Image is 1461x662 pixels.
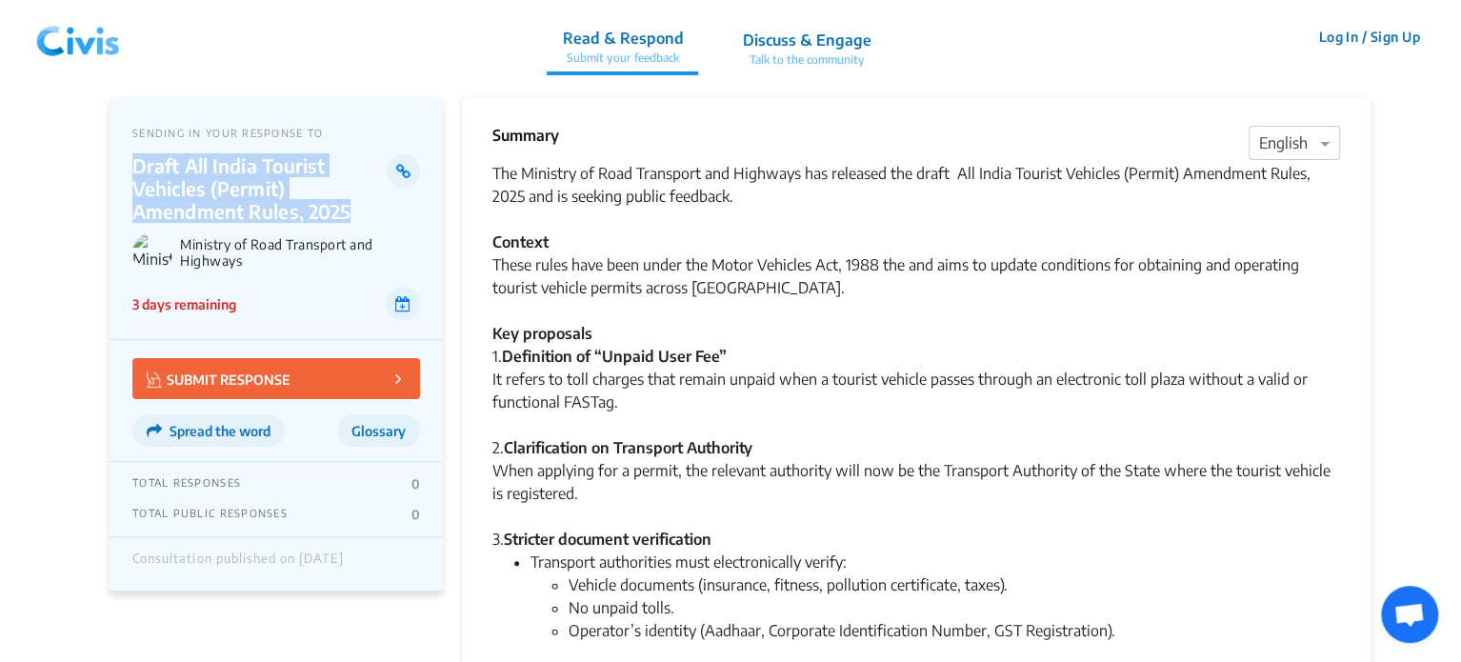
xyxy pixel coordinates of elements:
p: Read & Respond [562,27,683,50]
img: navlogo.png [29,9,128,66]
p: TOTAL RESPONSES [132,476,241,491]
strong: Context [492,232,549,251]
button: Glossary [337,414,420,447]
div: The Ministry of Road Transport and Highways has released the draft All India Tourist Vehicles (Pe... [492,162,1340,436]
p: Ministry of Road Transport and Highways [180,236,420,269]
button: Log In / Sign Up [1306,22,1432,51]
li: Operator’s identity (Aadhaar, Corporate Identification Number, GST Registration). [569,619,1340,642]
p: TOTAL PUBLIC RESPONSES [132,507,288,522]
img: Ministry of Road Transport and Highways logo [132,232,172,272]
li: No unpaid tolls. [569,596,1340,619]
p: 0 [411,476,420,491]
li: Vehicle documents (insurance, fitness, pollution certificate, taxes). [569,573,1340,596]
button: SUBMIT RESPONSE [132,358,420,399]
p: SUBMIT RESPONSE [147,368,290,390]
p: Discuss & Engage [742,29,871,51]
p: 0 [411,507,420,522]
strong: Clarification on Transport Authority [504,438,752,457]
p: Summary [492,124,559,147]
p: Talk to the community [742,51,871,69]
div: 2. When applying for a permit, the relevant authority will now be the Transport Authority of the ... [492,436,1340,528]
strong: Stricter document verification [504,530,711,549]
p: SENDING IN YOUR RESPONSE TO [132,127,420,139]
div: Consultation published on [DATE] [132,552,344,576]
strong: Key proposals [492,324,592,343]
li: Transport authorities must electronically verify: [530,551,1340,642]
span: Glossary [351,423,406,439]
button: Spread the word [132,414,285,447]
span: Spread the word [170,423,270,439]
strong: Definition of “Unpaid User Fee” [502,347,727,366]
p: 3 days remaining [132,294,236,314]
img: Vector.jpg [147,371,162,388]
p: Submit your feedback [562,50,683,67]
div: Open chat [1381,586,1438,643]
p: Draft All India Tourist Vehicles (Permit) Amendment Rules, 2025 [132,154,387,223]
div: 3. [492,528,1340,551]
